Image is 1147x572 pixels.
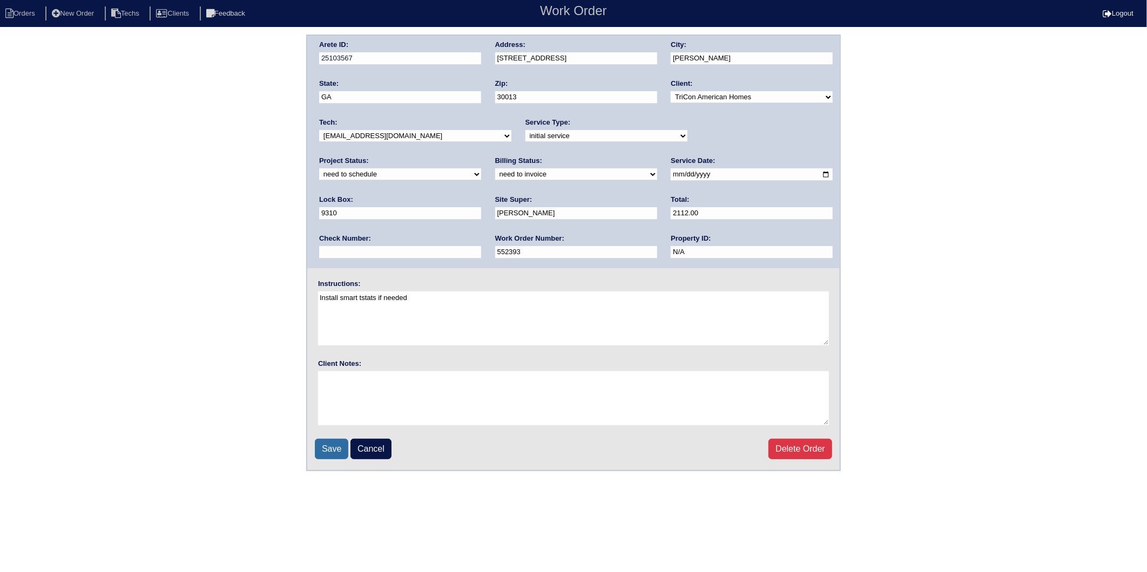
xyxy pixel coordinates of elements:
li: Clients [150,6,198,21]
label: Service Type: [525,118,571,127]
label: Arete ID: [319,40,348,50]
label: Lock Box: [319,195,353,205]
label: City: [671,40,686,50]
label: Service Date: [671,156,715,166]
label: Property ID: [671,234,711,243]
label: Total: [671,195,689,205]
li: New Order [45,6,103,21]
a: Techs [105,9,148,17]
li: Techs [105,6,148,21]
label: Site Super: [495,195,532,205]
label: Instructions: [318,279,361,289]
input: Enter a location [495,52,657,65]
input: Save [315,439,348,459]
label: Address: [495,40,525,50]
label: Billing Status: [495,156,542,166]
label: Check Number: [319,234,371,243]
a: New Order [45,9,103,17]
label: Client Notes: [318,359,361,369]
label: Client: [671,79,692,88]
a: Clients [150,9,198,17]
label: Project Status: [319,156,369,166]
li: Feedback [200,6,254,21]
textarea: Install smart tstats if needed [318,291,829,345]
label: State: [319,79,339,88]
a: Logout [1103,9,1133,17]
label: Tech: [319,118,338,127]
label: Work Order Number: [495,234,564,243]
a: Delete Order [768,439,832,459]
label: Zip: [495,79,508,88]
a: Cancel [350,439,392,459]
